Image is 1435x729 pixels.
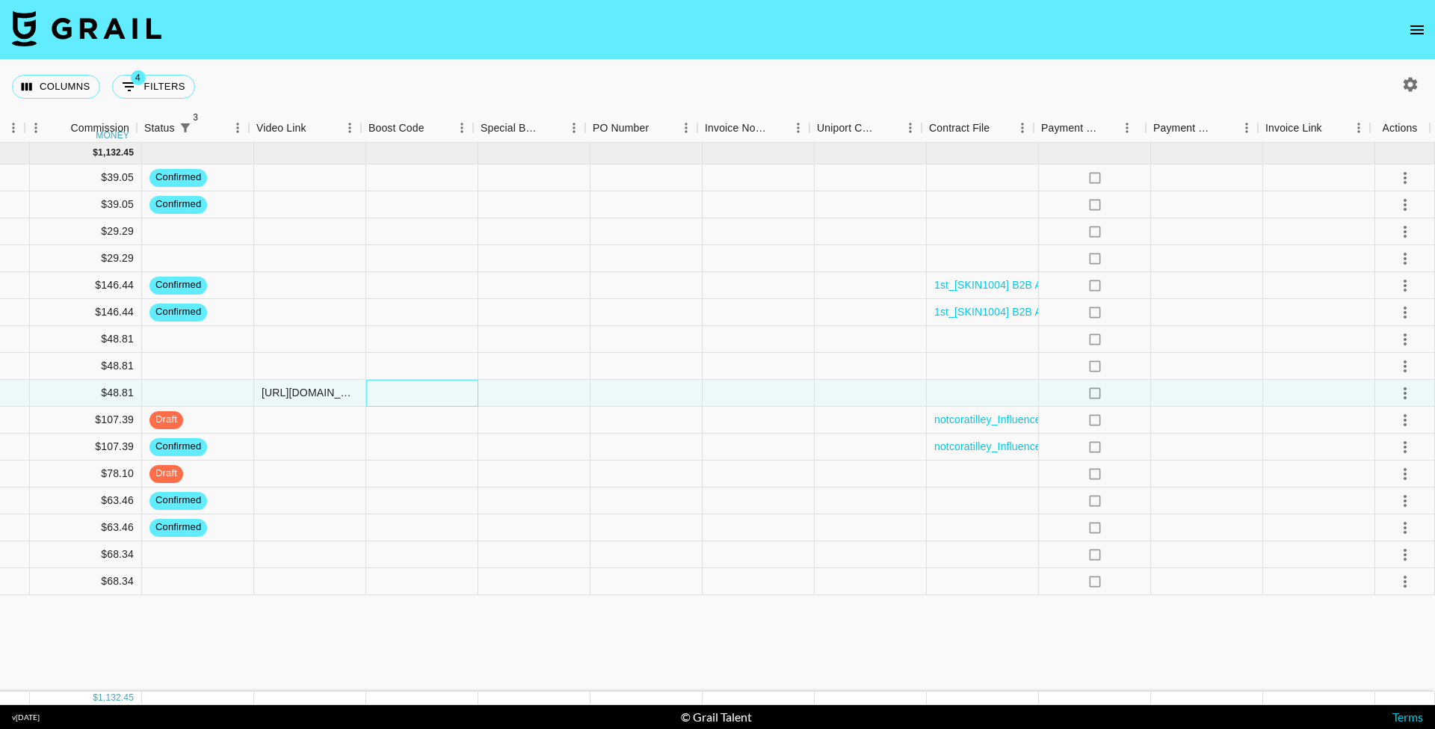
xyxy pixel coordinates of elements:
button: Menu [2,117,25,139]
div: Actions [1383,114,1418,143]
div: 3 active filters [175,117,196,138]
div: Contract File [922,114,1034,143]
div: $29.29 [30,218,142,245]
div: $ [93,147,98,159]
div: $146.44 [30,272,142,299]
button: select merge strategy [1392,165,1418,191]
button: Sort [766,117,787,138]
div: Special Booking Type [481,114,542,143]
div: Special Booking Type [473,114,585,143]
button: select merge strategy [1392,461,1418,487]
span: draft [149,467,183,481]
div: Uniport Contact Email [817,114,878,143]
div: $39.05 [30,191,142,218]
button: Sort [49,117,70,138]
button: Sort [649,117,670,138]
button: select merge strategy [1392,542,1418,567]
button: Menu [787,117,809,139]
button: Sort [1099,117,1120,138]
div: $68.34 [30,541,142,568]
button: Menu [1235,117,1258,139]
span: confirmed [149,440,207,454]
button: Show filters [175,117,196,138]
a: Terms [1392,710,1423,724]
button: select merge strategy [1392,354,1418,379]
div: Payment Sent Date [1153,114,1215,143]
div: Boost Code [368,114,425,143]
div: Status [137,114,249,143]
button: Menu [1348,117,1370,139]
div: Contract File [929,114,990,143]
button: Menu [1011,117,1034,139]
button: select merge strategy [1392,219,1418,244]
button: select merge strategy [1392,381,1418,406]
button: Sort [1215,117,1235,138]
button: select merge strategy [1392,192,1418,218]
div: Invoice Link [1265,114,1322,143]
button: Sort [196,117,217,138]
div: Payment Sent [1041,114,1099,143]
button: Menu [899,117,922,139]
div: © Grail Talent [681,710,752,725]
div: Video Link [249,114,361,143]
button: select merge strategy [1392,434,1418,460]
div: $48.81 [30,326,142,353]
button: Select columns [12,75,100,99]
button: Menu [563,117,585,139]
span: confirmed [149,493,207,508]
div: $63.46 [30,487,142,514]
button: Menu [451,117,473,139]
button: Sort [990,117,1010,138]
div: Payment Sent [1034,114,1146,143]
div: v [DATE] [12,713,40,722]
button: select merge strategy [1392,407,1418,433]
button: Menu [1116,117,1138,139]
div: Video Link [256,114,306,143]
div: Invoice Notes [705,114,766,143]
div: 1,132.45 [98,692,134,704]
div: Uniport Contact Email [809,114,922,143]
a: notcoratilley_Influencer Promotion Terms-KOL_DFSYYYXKOL20250724002.pdf [934,412,1313,427]
button: select merge strategy [1392,488,1418,514]
button: Menu [675,117,697,139]
div: Commission [70,114,129,143]
div: Invoice Notes [697,114,809,143]
div: $39.05 [30,164,142,191]
div: Invoice Link [1258,114,1370,143]
button: select merge strategy [1392,300,1418,325]
span: confirmed [149,520,207,535]
div: money [96,131,129,140]
button: Sort [306,117,327,138]
div: $48.81 [30,353,142,380]
a: 1st_[SKIN1004] B2B Agreement_grwmbysaraa.pdf [934,277,1175,292]
div: Payment Sent Date [1146,114,1258,143]
div: Status [144,114,175,143]
div: $ [93,692,98,704]
div: $48.81 [30,380,142,407]
button: select merge strategy [1392,327,1418,352]
div: $29.29 [30,245,142,272]
div: $78.10 [30,461,142,487]
button: Menu [339,117,361,139]
button: Sort [542,117,563,138]
button: Sort [425,117,445,138]
span: confirmed [149,278,207,292]
div: 1,132.45 [98,147,134,159]
div: $146.44 [30,299,142,326]
span: 3 [188,110,203,125]
a: 1st_[SKIN1004] B2B Agreement_grwmbysaraa.pdf [934,304,1175,319]
div: $107.39 [30,407,142,434]
button: open drawer [1402,15,1432,45]
button: select merge strategy [1392,569,1418,594]
span: confirmed [149,305,207,319]
a: notcoratilley_Influencer Promotion Terms-KOL_DFSYYYXKOL20250724002.pdf [934,439,1313,454]
div: PO Number [585,114,697,143]
div: $68.34 [30,568,142,595]
button: Menu [25,117,47,139]
button: select merge strategy [1392,246,1418,271]
div: https://www.tiktok.com/@mercedes_anmarie/video/7537066503145786638 [262,385,358,400]
div: $63.46 [30,514,142,541]
img: Grail Talent [12,10,161,46]
button: Sort [1322,117,1343,138]
button: Menu [226,117,249,139]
